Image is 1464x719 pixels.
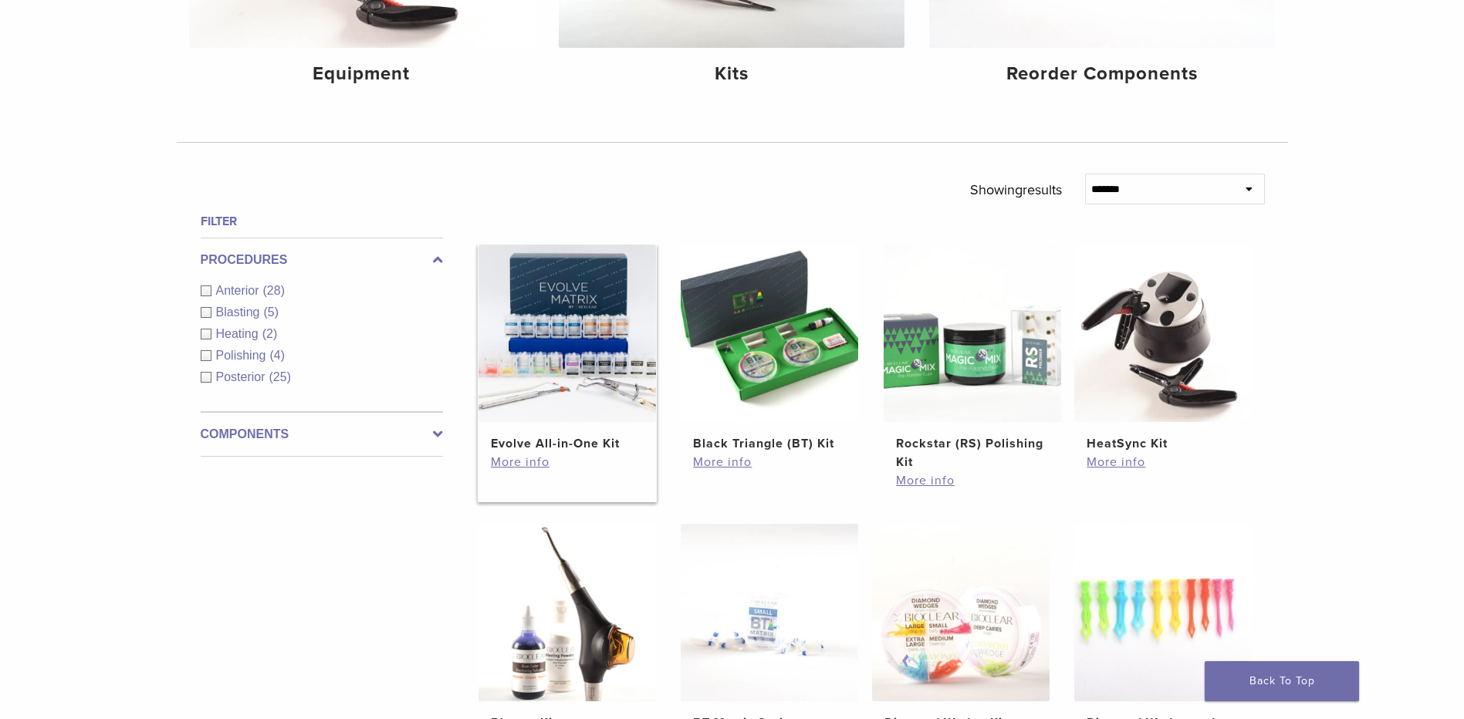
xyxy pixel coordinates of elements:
span: (2) [262,327,278,340]
img: HeatSync Kit [1074,245,1252,422]
a: More info [1087,453,1239,471]
h4: Equipment [201,60,522,88]
img: Blaster Kit [478,524,656,701]
a: HeatSync KitHeatSync Kit [1073,245,1253,453]
img: Black Triangle (BT) Kit [681,245,858,422]
h4: Kits [571,60,892,88]
span: (28) [263,284,285,297]
a: More info [693,453,846,471]
span: (5) [263,305,279,319]
span: Polishing [216,349,270,362]
span: (25) [269,370,291,383]
img: Rockstar (RS) Polishing Kit [884,245,1061,422]
a: Evolve All-in-One KitEvolve All-in-One Kit [478,245,658,453]
label: Components [201,425,443,444]
label: Procedures [201,251,443,269]
h2: Rockstar (RS) Polishing Kit [896,434,1049,471]
h2: Evolve All-in-One Kit [491,434,644,453]
a: More info [896,471,1049,490]
span: (4) [269,349,285,362]
h2: HeatSync Kit [1087,434,1239,453]
h4: Reorder Components [942,60,1263,88]
img: BT Matrix Series [681,524,858,701]
a: More info [491,453,644,471]
a: Back To Top [1205,661,1359,701]
span: Blasting [216,305,264,319]
img: Evolve All-in-One Kit [478,245,656,422]
span: Anterior [216,284,263,297]
h4: Filter [201,212,443,231]
a: Rockstar (RS) Polishing KitRockstar (RS) Polishing Kit [883,245,1063,471]
p: Showing results [970,174,1062,206]
span: Posterior [216,370,269,383]
h2: Black Triangle (BT) Kit [693,434,846,453]
img: Diamond Wedge and Long Diamond Wedge [1074,524,1252,701]
img: Diamond Wedge Kits [872,524,1050,701]
span: Heating [216,327,262,340]
a: Black Triangle (BT) KitBlack Triangle (BT) Kit [680,245,860,453]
